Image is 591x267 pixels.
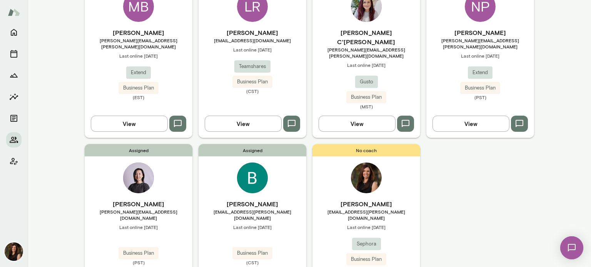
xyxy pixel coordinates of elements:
[312,144,420,156] span: No coach
[352,240,381,248] span: Sephora
[119,249,159,257] span: Business Plan
[199,224,306,230] span: Last online [DATE]
[123,163,154,193] img: Kari Yu
[8,5,20,20] img: Mento
[5,242,23,261] img: Carrie Atkin
[205,116,282,132] button: View
[426,28,534,37] h6: [PERSON_NAME]
[312,224,420,230] span: Last online [DATE]
[199,144,306,156] span: Assigned
[351,163,382,193] img: Carrie Atkin
[312,209,420,221] span: [EMAIL_ADDRESS][PERSON_NAME][DOMAIN_NAME]
[6,68,22,83] button: Growth Plan
[199,28,306,37] h6: [PERSON_NAME]
[312,28,420,46] h6: [PERSON_NAME] C'[PERSON_NAME]
[355,78,378,86] span: Gusto
[85,28,192,37] h6: [PERSON_NAME]
[199,209,306,221] span: [EMAIL_ADDRESS][PERSON_NAME][DOMAIN_NAME]
[85,259,192,265] span: (PST)
[346,255,386,263] span: Business Plan
[312,62,420,68] span: Last online [DATE]
[346,93,386,101] span: Business Plan
[6,89,22,104] button: Insights
[426,94,534,100] span: (PST)
[432,116,509,132] button: View
[6,25,22,40] button: Home
[232,78,272,86] span: Business Plan
[119,84,159,92] span: Business Plan
[199,259,306,265] span: (CST)
[85,144,192,156] span: Assigned
[85,224,192,230] span: Last online [DATE]
[199,37,306,43] span: [EMAIL_ADDRESS][DOMAIN_NAME]
[85,37,192,50] span: [PERSON_NAME][EMAIL_ADDRESS][PERSON_NAME][DOMAIN_NAME]
[232,249,272,257] span: Business Plan
[312,103,420,109] span: (MST)
[6,46,22,61] button: Sessions
[199,88,306,94] span: (CST)
[85,209,192,221] span: [PERSON_NAME][EMAIL_ADDRESS][DOMAIN_NAME]
[199,46,306,53] span: Last online [DATE]
[312,199,420,209] h6: [PERSON_NAME]
[85,199,192,209] h6: [PERSON_NAME]
[468,69,492,76] span: Extend
[312,46,420,59] span: [PERSON_NAME][EMAIL_ADDRESS][PERSON_NAME][DOMAIN_NAME]
[319,116,396,132] button: View
[85,53,192,59] span: Last online [DATE]
[426,53,534,59] span: Last online [DATE]
[237,163,268,193] img: Brittany Taylor
[460,84,500,92] span: Business Plan
[85,94,192,100] span: (EST)
[126,69,151,76] span: Extend
[426,37,534,50] span: [PERSON_NAME][EMAIL_ADDRESS][PERSON_NAME][DOMAIN_NAME]
[91,116,168,132] button: View
[234,63,270,70] span: Teamshares
[6,132,22,148] button: Members
[6,111,22,126] button: Documents
[6,154,22,169] button: Client app
[199,199,306,209] h6: [PERSON_NAME]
